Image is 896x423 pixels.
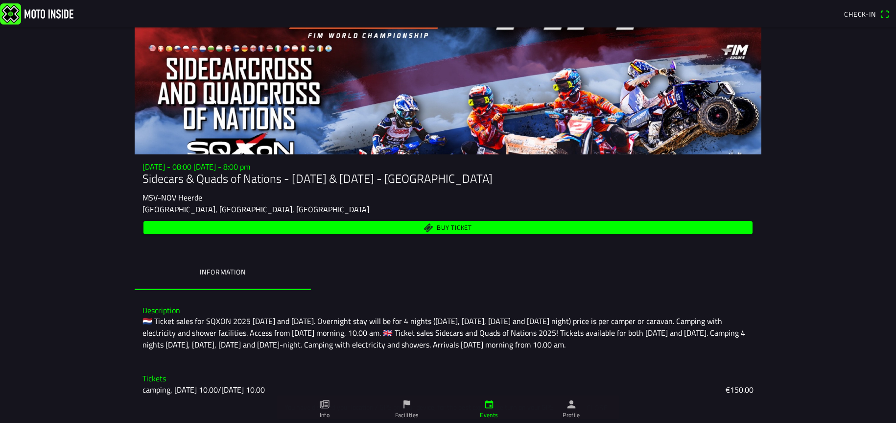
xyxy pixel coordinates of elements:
[437,223,472,232] font: Buy ticket
[200,267,245,277] font: Information
[142,192,202,203] font: MSV-NOV Heerde
[142,161,250,173] font: [DATE] - 08:00 [DATE] - 8:00 pm
[142,373,166,384] font: Tickets
[142,203,369,215] font: [GEOGRAPHIC_DATA], [GEOGRAPHIC_DATA], [GEOGRAPHIC_DATA]
[844,9,876,19] font: Check-in
[839,5,894,22] a: Check-inqr scanner
[142,384,265,396] font: camping, [DATE] 10.00/[DATE] 10.00
[142,315,747,350] font: 🇳🇱 Ticket sales for SQXON 2025 [DATE] and [DATE]. Overnight stay will be for 4 nights ([DATE], [D...
[142,304,180,316] font: Description
[726,384,754,396] font: €150.00
[142,170,493,187] font: Sidecars & Quads of Nations - [DATE] & [DATE] - [GEOGRAPHIC_DATA]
